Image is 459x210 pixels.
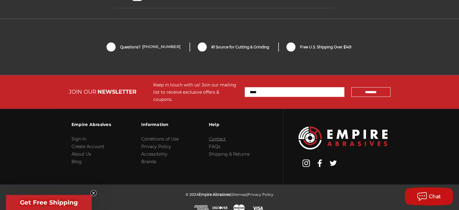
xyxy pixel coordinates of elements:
[20,199,78,206] span: Get Free Shipping
[199,192,230,197] span: Empire Abrasives
[141,151,167,157] a: Accessibility
[97,89,136,95] span: NEWSLETTER
[153,81,239,103] div: Keep in touch with us! Join our mailing list to receive exclusive offers & coupons.
[209,136,226,142] a: Contact
[72,118,111,131] h3: Empire Abrasives
[72,136,86,142] a: Sign In
[120,44,180,50] span: Questions?
[429,194,441,199] span: Chat
[91,190,97,196] button: Close teaser
[141,136,179,142] a: Conditions of Use
[141,159,156,164] a: Brands
[141,118,179,131] h3: Information
[69,89,96,95] span: JOIN OUR
[209,151,250,157] a: Shipping & Returns
[72,144,104,149] a: Create Account
[211,44,269,50] span: #1 Source for Cutting & Grinding
[298,127,387,150] img: Empire Abrasives Logo Image
[300,44,351,50] span: Free U.S. Shipping Over $149
[209,144,220,149] a: FAQs
[72,151,91,157] a: About Us
[141,144,171,149] a: Privacy Policy
[142,44,180,50] a: [PHONE_NUMBER]
[231,192,247,197] a: Sitemap
[186,191,273,198] p: © 2024 | |
[72,159,82,164] a: Blog
[209,118,250,131] h3: Help
[248,192,273,197] a: Privacy Policy
[6,195,92,210] div: Get Free ShippingClose teaser
[405,187,453,205] button: Chat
